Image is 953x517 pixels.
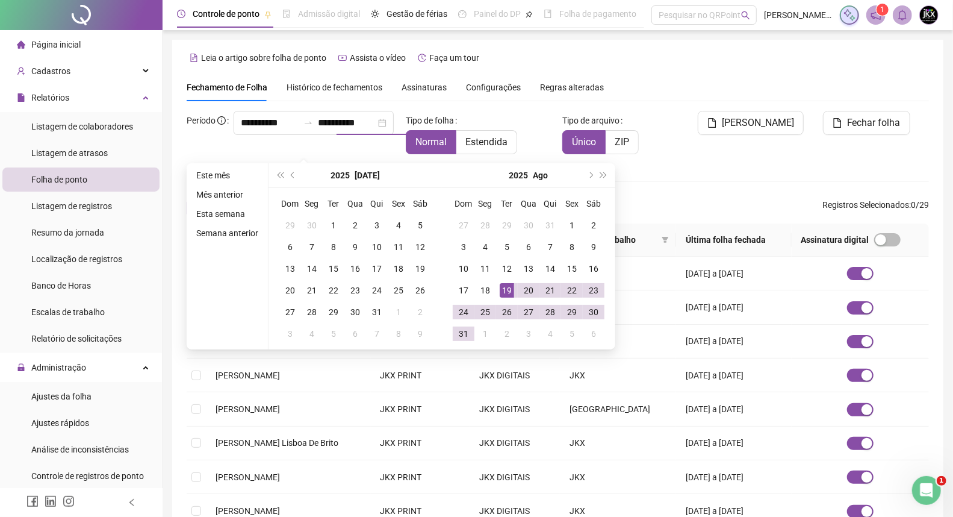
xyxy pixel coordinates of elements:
[518,301,539,323] td: 2025-08-27
[586,240,601,254] div: 9
[216,472,280,482] span: [PERSON_NAME]
[301,193,323,215] th: Seg
[453,323,474,345] td: 2025-08-31
[388,280,409,301] td: 2025-07-25
[496,193,518,215] th: Ter
[187,116,216,125] span: Período
[565,327,579,341] div: 5
[474,301,496,323] td: 2025-08-25
[279,193,301,215] th: Dom
[216,438,338,448] span: [PERSON_NAME] Lisboa De Brito
[279,215,301,236] td: 2025-06-29
[937,476,946,486] span: 1
[560,325,677,359] td: JKX
[586,283,601,298] div: 23
[388,236,409,258] td: 2025-07-11
[500,240,514,254] div: 5
[560,460,677,494] td: JKX
[572,136,596,148] span: Único
[413,240,427,254] div: 12
[323,215,344,236] td: 2025-07-01
[470,359,560,392] td: JKX DIGITAIS
[478,283,492,298] div: 18
[366,236,388,258] td: 2025-07-10
[676,359,791,392] td: [DATE] a [DATE]
[301,215,323,236] td: 2025-06-30
[217,116,226,125] span: info-circle
[31,93,69,102] span: Relatórios
[456,218,471,233] div: 27
[191,187,263,202] li: Mês anterior
[283,262,297,276] div: 13
[429,53,479,63] span: Faça um tour
[386,9,447,19] span: Gestão de férias
[561,323,583,345] td: 2025-09-05
[371,460,470,494] td: JKX PRINT
[31,445,129,454] span: Análise de inconsistências
[413,327,427,341] div: 9
[560,392,677,426] td: [GEOGRAPHIC_DATA]
[456,283,471,298] div: 17
[561,280,583,301] td: 2025-08-22
[370,262,384,276] div: 17
[920,6,938,24] img: 87652
[370,218,384,233] div: 3
[676,257,791,290] td: [DATE] a [DATE]
[298,9,360,19] span: Admissão digital
[344,236,366,258] td: 2025-07-09
[453,193,474,215] th: Dom
[453,215,474,236] td: 2025-07-27
[283,327,297,341] div: 3
[560,427,677,460] td: JKX
[331,163,350,187] button: year panel
[676,224,791,257] th: Última folha fechada
[676,460,791,494] td: [DATE] a [DATE]
[305,218,319,233] div: 30
[843,8,856,22] img: sparkle-icon.fc2bf0ac1784a2077858766a79e2daf3.svg
[348,305,362,319] div: 30
[478,240,492,254] div: 4
[305,262,319,276] div: 14
[31,392,92,401] span: Ajustes da folha
[583,323,604,345] td: 2025-09-06
[586,262,601,276] div: 16
[406,114,454,127] span: Tipo de folha
[370,327,384,341] div: 7
[500,327,514,341] div: 2
[323,258,344,280] td: 2025-07-15
[561,193,583,215] th: Sex
[533,163,548,187] button: month panel
[283,283,297,298] div: 20
[474,280,496,301] td: 2025-08-18
[323,236,344,258] td: 2025-07-08
[453,301,474,323] td: 2025-08-24
[543,327,557,341] div: 4
[409,323,431,345] td: 2025-08-09
[500,218,514,233] div: 29
[279,280,301,301] td: 2025-07-20
[597,163,610,187] button: super-next-year
[31,228,104,237] span: Resumo da jornada
[31,122,133,131] span: Listagem de colaboradores
[326,305,341,319] div: 29
[344,301,366,323] td: 2025-07-30
[388,258,409,280] td: 2025-07-18
[388,193,409,215] th: Sex
[31,175,87,184] span: Folha de ponto
[273,163,287,187] button: super-prev-year
[583,163,597,187] button: next-year
[474,215,496,236] td: 2025-07-28
[301,236,323,258] td: 2025-07-07
[561,301,583,323] td: 2025-08-29
[388,215,409,236] td: 2025-07-04
[323,323,344,345] td: 2025-08-05
[190,54,198,62] span: file-text
[344,280,366,301] td: 2025-07-23
[833,118,842,128] span: file
[348,283,362,298] div: 23
[561,215,583,236] td: 2025-08-01
[722,116,794,130] span: [PERSON_NAME]
[391,240,406,254] div: 11
[191,207,263,221] li: Esta semana
[391,327,406,341] div: 8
